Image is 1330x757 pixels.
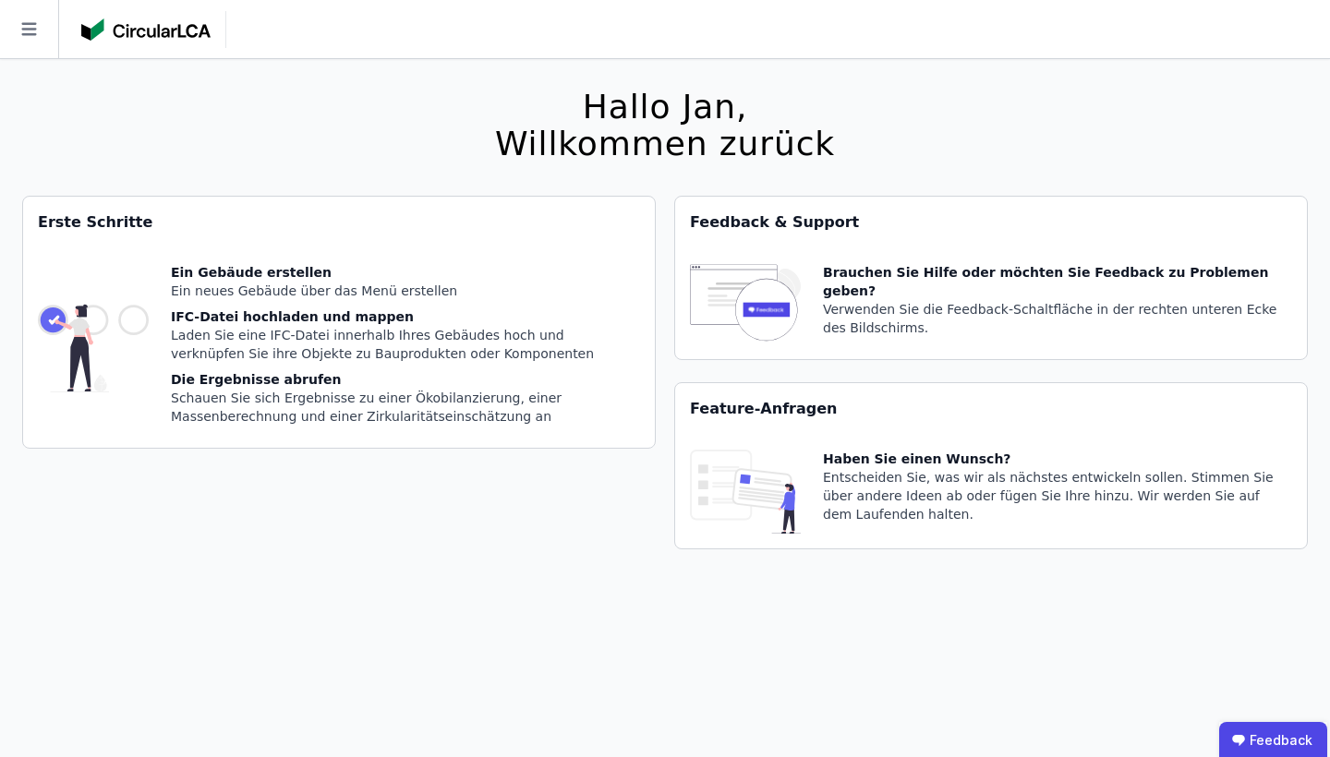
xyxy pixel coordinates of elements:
[171,307,640,326] div: IFC-Datei hochladen und mappen
[823,263,1292,300] div: Brauchen Sie Hilfe oder möchten Sie Feedback zu Problemen geben?
[690,263,801,344] img: feedback-icon-HCTs5lye.svg
[171,370,640,389] div: Die Ergebnisse abrufen
[495,89,835,126] div: Hallo Jan,
[823,300,1292,337] div: Verwenden Sie die Feedback-Schaltfläche in der rechten unteren Ecke des Bildschirms.
[171,263,640,282] div: Ein Gebäude erstellen
[823,468,1292,523] div: Entscheiden Sie, was wir als nächstes entwickeln sollen. Stimmen Sie über andere Ideen ab oder fü...
[38,263,149,433] img: getting_started_tile-DrF_GRSv.svg
[675,197,1307,248] div: Feedback & Support
[81,18,211,41] img: Concular
[823,450,1292,468] div: Haben Sie einen Wunsch?
[690,450,801,534] img: feature_request_tile-UiXE1qGU.svg
[675,383,1307,435] div: Feature-Anfragen
[495,126,835,162] div: Willkommen zurück
[171,326,640,363] div: Laden Sie eine IFC-Datei innerhalb Ihres Gebäudes hoch und verknüpfen Sie ihre Objekte zu Bauprod...
[23,197,655,248] div: Erste Schritte
[171,282,640,300] div: Ein neues Gebäude über das Menü erstellen
[171,389,640,426] div: Schauen Sie sich Ergebnisse zu einer Ökobilanzierung, einer Massenberechnung und einer Zirkularit...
